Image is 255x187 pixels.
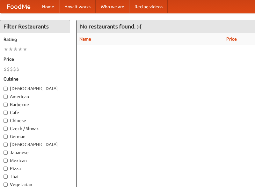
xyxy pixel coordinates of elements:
li: $ [16,66,19,73]
label: Japanese [4,149,67,156]
li: ★ [23,46,27,53]
input: Vegetarian [4,183,8,187]
label: Czech / Slovak [4,125,67,132]
li: ★ [8,46,13,53]
input: Czech / Slovak [4,127,8,131]
input: Thai [4,175,8,179]
label: American [4,93,67,100]
input: [DEMOGRAPHIC_DATA] [4,87,8,91]
a: FoodMe [0,0,37,13]
li: $ [7,66,10,73]
a: Price [226,36,237,42]
label: Cafe [4,109,67,116]
input: American [4,95,8,99]
li: $ [13,66,16,73]
input: Cafe [4,111,8,115]
input: Mexican [4,159,8,163]
h5: Price [4,56,67,62]
li: ★ [13,46,18,53]
label: Thai [4,173,67,180]
input: Chinese [4,119,8,123]
input: German [4,135,8,139]
a: Name [79,36,91,42]
a: Recipe videos [129,0,168,13]
input: [DEMOGRAPHIC_DATA] [4,143,8,147]
input: Pizza [4,167,8,171]
li: $ [10,66,13,73]
input: Japanese [4,151,8,155]
label: Mexican [4,157,67,164]
a: Home [37,0,59,13]
input: Barbecue [4,103,8,107]
a: Who we are [96,0,129,13]
a: How it works [59,0,96,13]
label: Barbecue [4,101,67,108]
li: ★ [4,46,8,53]
h5: Cuisine [4,76,67,82]
ng-pluralize: No restaurants found. :-( [80,23,142,29]
li: $ [4,66,7,73]
h4: Filter Restaurants [0,20,70,33]
label: Pizza [4,165,67,172]
label: [DEMOGRAPHIC_DATA] [4,85,67,92]
label: Chinese [4,117,67,124]
li: ★ [18,46,23,53]
h5: Rating [4,36,67,43]
label: German [4,133,67,140]
label: [DEMOGRAPHIC_DATA] [4,141,67,148]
